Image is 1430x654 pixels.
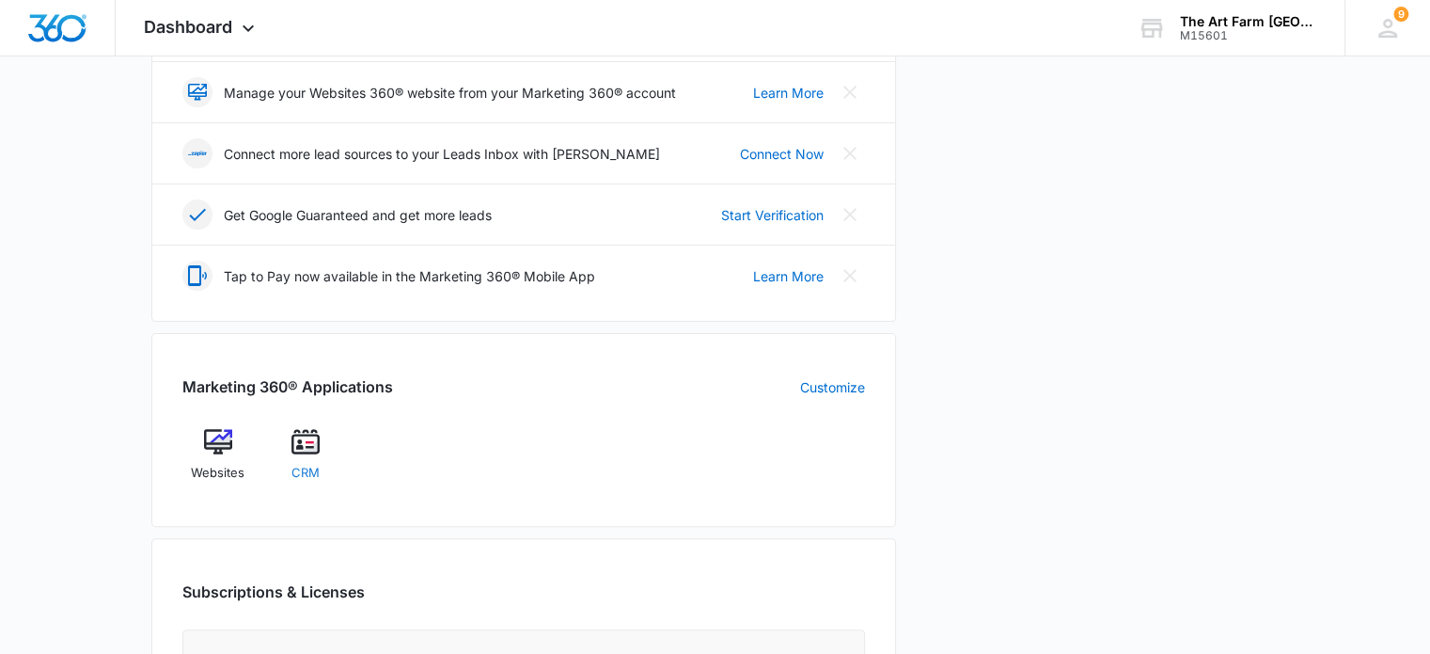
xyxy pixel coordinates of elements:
[800,377,865,397] a: Customize
[269,428,341,496] a: CRM
[291,464,320,483] span: CRM
[224,83,676,103] p: Manage your Websites 360® website from your Marketing 360® account
[224,266,595,286] p: Tap to Pay now available in the Marketing 360® Mobile App
[835,77,865,107] button: Close
[1393,7,1408,22] div: notifications count
[182,428,255,496] a: Websites
[753,266,824,286] a: Learn More
[182,581,365,603] h2: Subscriptions & Licenses
[835,138,865,168] button: Close
[182,375,393,398] h2: Marketing 360® Applications
[224,205,492,225] p: Get Google Guaranteed and get more leads
[224,144,660,164] p: Connect more lead sources to your Leads Inbox with [PERSON_NAME]
[721,205,824,225] a: Start Verification
[835,261,865,291] button: Close
[740,144,824,164] a: Connect Now
[753,83,824,103] a: Learn More
[191,464,244,483] span: Websites
[835,199,865,230] button: Close
[1393,7,1408,22] span: 9
[1180,29,1317,42] div: account id
[144,17,232,37] span: Dashboard
[1180,14,1317,29] div: account name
